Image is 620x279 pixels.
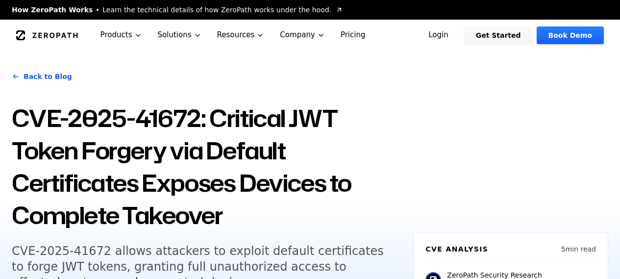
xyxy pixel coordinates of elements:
a: Back to Blog [12,63,72,90]
h1: CVE-2025-41672: Critical JWT Token Forgery via Default Certificates Exposes Devices to Complete T... [12,102,401,231]
p: 5 min read [561,244,596,254]
a: How ZeroPath WorksLearn the technical details of how ZeroPath works under the hood. [12,5,343,15]
button: Products [93,20,150,51]
button: Company [272,20,333,51]
button: Resources [209,20,273,51]
button: Solutions [150,20,209,51]
a: Login [417,26,460,44]
span: How ZeroPath Works [12,5,93,15]
a: Book Demo [537,26,604,44]
a: Pricing [333,20,373,51]
h6: CVE Analysis [425,244,488,254]
a: Get Started [464,26,533,44]
span: Learn the technical details of how ZeroPath works under the hood. [102,5,331,15]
